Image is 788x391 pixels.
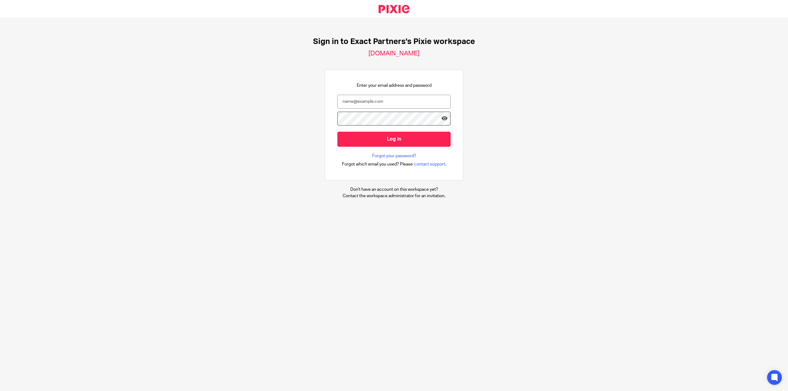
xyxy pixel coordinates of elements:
[414,161,445,167] span: contact support
[313,37,475,46] h1: Sign in to Exact Partners's Pixie workspace
[342,161,446,168] div: .
[343,193,445,199] p: Contact the workspace administrator for an invitation.
[343,186,445,193] p: Don't have an account on this workspace yet?
[337,95,451,109] input: name@example.com
[337,132,451,147] input: Log in
[342,161,413,167] span: Forgot which email you used? Please
[357,82,432,89] p: Enter your email address and password
[372,153,416,159] a: Forgot your password?
[368,50,420,58] h2: [DOMAIN_NAME]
